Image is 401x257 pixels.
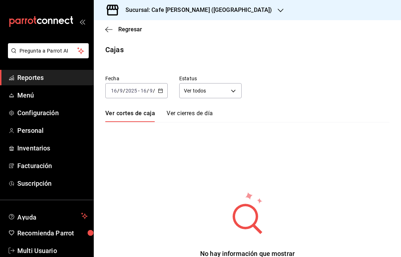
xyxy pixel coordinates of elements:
span: Multi Usuario [17,246,88,256]
button: Regresar [105,26,142,33]
span: Ayuda [17,212,78,220]
div: Ver todos [179,83,242,98]
span: Facturación [17,161,88,171]
input: -- [119,88,123,94]
a: Pregunta a Parrot AI [5,52,89,60]
span: / [117,88,119,94]
label: Estatus [179,76,242,81]
span: Suscripción [17,179,88,188]
input: -- [140,88,147,94]
span: / [123,88,125,94]
label: Fecha [105,76,168,81]
button: Pregunta a Parrot AI [8,43,89,58]
span: Regresar [118,26,142,33]
span: / [153,88,155,94]
button: open_drawer_menu [79,19,85,24]
input: -- [111,88,117,94]
span: Configuración [17,108,88,118]
a: Ver cortes de caja [105,110,155,122]
span: Menú [17,90,88,100]
input: ---- [125,88,137,94]
div: Cajas [105,44,124,55]
span: Recomienda Parrot [17,228,88,238]
span: Personal [17,126,88,135]
input: ---- [155,88,167,94]
span: Inventarios [17,143,88,153]
span: - [138,88,140,94]
input: -- [149,88,153,94]
a: Ver cierres de día [167,110,213,122]
div: navigation tabs [105,110,213,122]
span: Reportes [17,73,88,82]
span: / [147,88,149,94]
h3: Sucursal: Cafe [PERSON_NAME] ([GEOGRAPHIC_DATA]) [120,6,272,14]
span: Pregunta a Parrot AI [19,47,78,55]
